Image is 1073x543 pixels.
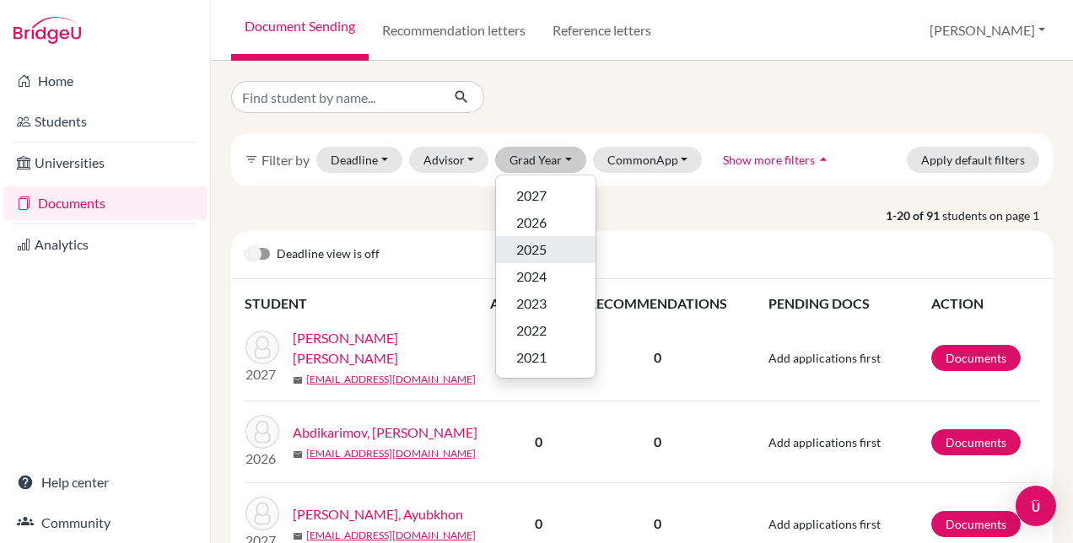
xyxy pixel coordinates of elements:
b: 0 [535,515,542,531]
img: Abdikarimov, Abdumannob [245,415,279,449]
p: 2026 [245,449,279,469]
a: [EMAIL_ADDRESS][DOMAIN_NAME] [306,528,476,543]
span: 2027 [516,185,547,206]
button: Deadline [316,147,402,173]
button: [PERSON_NAME] [922,14,1053,46]
p: 0 [588,432,727,452]
p: 2027 [245,364,279,384]
th: ACTION [930,293,1039,315]
a: [EMAIL_ADDRESS][DOMAIN_NAME] [306,446,476,461]
span: 2022 [516,320,547,341]
a: Community [3,506,207,540]
a: Home [3,64,207,98]
input: Find student by name... [231,81,440,113]
span: mail [293,531,303,541]
span: Show more filters [723,153,815,167]
a: Documents [931,429,1021,455]
span: PENDING DOCS [768,295,870,311]
button: Apply default filters [907,147,1039,173]
span: 2026 [516,212,547,233]
a: Help center [3,465,207,499]
button: 2027 [496,182,596,209]
p: 0 [588,347,727,368]
div: Open Intercom Messenger [1016,486,1056,526]
span: 2023 [516,293,547,314]
a: Documents [931,345,1021,371]
button: CommonApp [593,147,703,173]
p: 0 [588,513,727,534]
button: Advisor [409,147,489,173]
a: Documents [931,511,1021,537]
span: 2025 [516,239,547,260]
span: Deadline view is off [277,245,380,265]
button: 2024 [496,263,596,290]
i: filter_list [245,153,258,166]
button: Grad Year [495,147,586,173]
span: mail [293,449,303,460]
span: mail [293,375,303,385]
span: RECOMMENDATIONS [588,295,727,311]
span: 2021 [516,347,547,368]
b: 0 [535,433,542,449]
a: Universities [3,146,207,180]
a: Abdikarimov, [PERSON_NAME] [293,422,477,443]
span: Add applications first [768,435,881,449]
img: Abdelwahab, Jodie Tamer Saad [245,331,279,364]
button: Show more filtersarrow_drop_up [709,147,846,173]
span: Add applications first [768,517,881,531]
a: [EMAIL_ADDRESS][DOMAIN_NAME] [306,372,476,387]
span: 2024 [516,266,547,287]
a: [PERSON_NAME], Ayubkhon [293,504,463,524]
span: Add applications first [768,351,881,365]
button: 2022 [496,317,596,344]
button: 2026 [496,209,596,236]
button: 2023 [496,290,596,317]
strong: 1-20 of 91 [886,207,942,224]
span: APPLICATIONS [490,295,586,311]
div: Grad Year [495,175,596,379]
a: Analytics [3,228,207,261]
button: 2025 [496,236,596,263]
a: [PERSON_NAME] [PERSON_NAME] [293,328,501,368]
img: Bridge-U [13,17,81,44]
span: Filter by [262,152,310,168]
i: arrow_drop_up [815,151,832,168]
th: STUDENT [245,293,489,315]
button: 2021 [496,344,596,371]
a: Documents [3,186,207,220]
span: students on page 1 [942,207,1053,224]
a: Students [3,105,207,138]
img: Akhadov, Ayubkhon [245,497,279,530]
